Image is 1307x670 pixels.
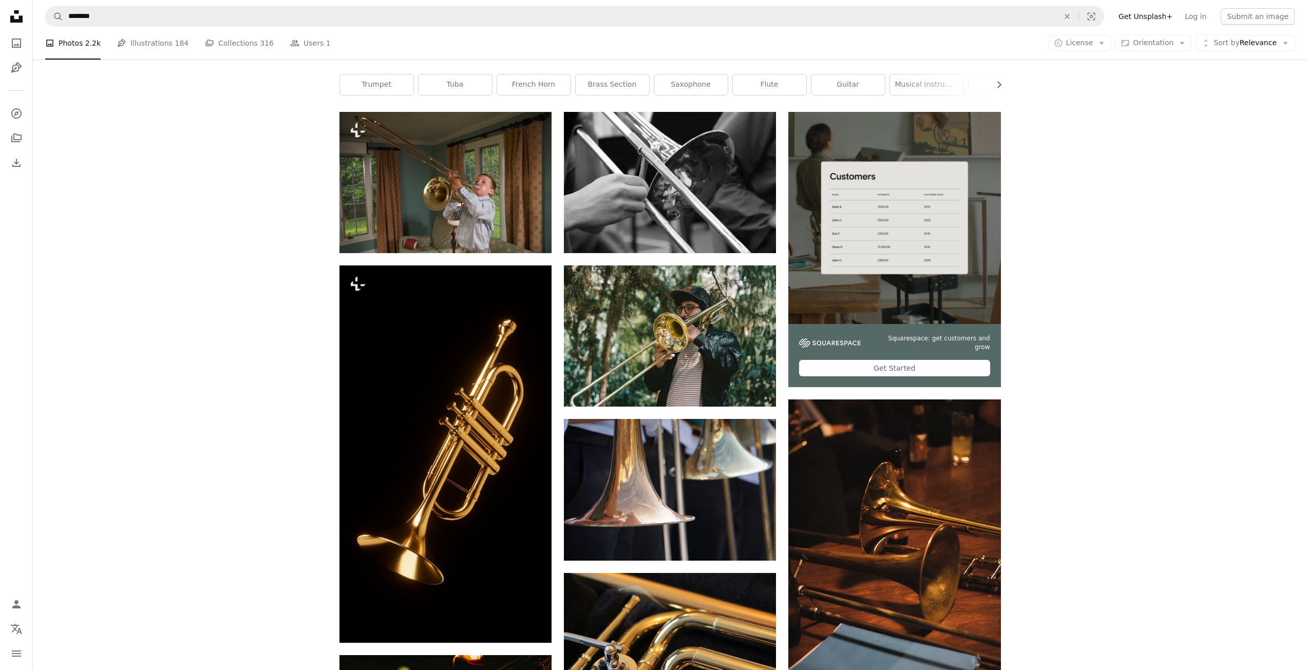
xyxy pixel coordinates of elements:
[419,74,492,95] a: tuba
[117,27,188,60] a: Illustrations 184
[340,74,413,95] a: trumpet
[339,112,552,253] img: a young boy playing a trombone in a living room
[799,338,861,348] img: file-1747939142011-51e5cc87e3c9
[1179,8,1213,25] a: Log in
[873,334,990,352] span: Squarespace: get customers and grow
[497,74,571,95] a: french horn
[788,553,1000,563] a: a pair of glasses on a table
[6,643,27,664] button: Menu
[1056,7,1078,26] button: Clear
[564,331,776,340] a: a man playing a trombone in a forest
[564,485,776,494] a: gold colored heart shaped pendant
[6,619,27,639] button: Language
[260,37,274,49] span: 316
[1115,35,1191,51] button: Orientation
[339,449,552,458] a: a golden trumpet on a black background
[6,103,27,124] a: Explore
[564,419,776,560] img: gold colored heart shaped pendant
[205,27,274,60] a: Collections 316
[811,74,885,95] a: guitar
[564,178,776,187] a: person playing trumpet in grayscale photography
[733,74,806,95] a: flute
[1079,7,1104,26] button: Visual search
[564,112,776,253] img: person playing trumpet in grayscale photography
[576,74,649,95] a: brass section
[339,265,552,643] img: a golden trumpet on a black background
[788,112,1000,324] img: file-1747939376688-baf9a4a454ffimage
[339,178,552,187] a: a young boy playing a trombone in a living room
[46,7,63,26] button: Search Unsplash
[6,58,27,78] a: Illustrations
[290,27,331,60] a: Users 1
[1214,38,1277,48] span: Relevance
[326,37,331,49] span: 1
[6,594,27,615] a: Log in / Sign up
[45,6,1104,27] form: Find visuals sitewide
[1221,8,1295,25] button: Submit an image
[175,37,189,49] span: 184
[1133,39,1173,47] span: Orientation
[654,74,728,95] a: saxophone
[1048,35,1111,51] button: License
[990,74,1001,95] button: scroll list to the right
[799,360,990,376] div: Get Started
[6,6,27,29] a: Home — Unsplash
[564,265,776,407] img: a man playing a trombone in a forest
[1196,35,1295,51] button: Sort byRelevance
[1112,8,1179,25] a: Get Unsplash+
[1214,39,1239,47] span: Sort by
[6,152,27,173] a: Download History
[788,112,1000,387] a: Squarespace: get customers and growGet Started
[1066,39,1093,47] span: License
[890,74,963,95] a: musical instrument
[564,639,776,648] a: gray instrument
[969,74,1042,95] a: horn
[6,128,27,148] a: Collections
[6,33,27,53] a: Photos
